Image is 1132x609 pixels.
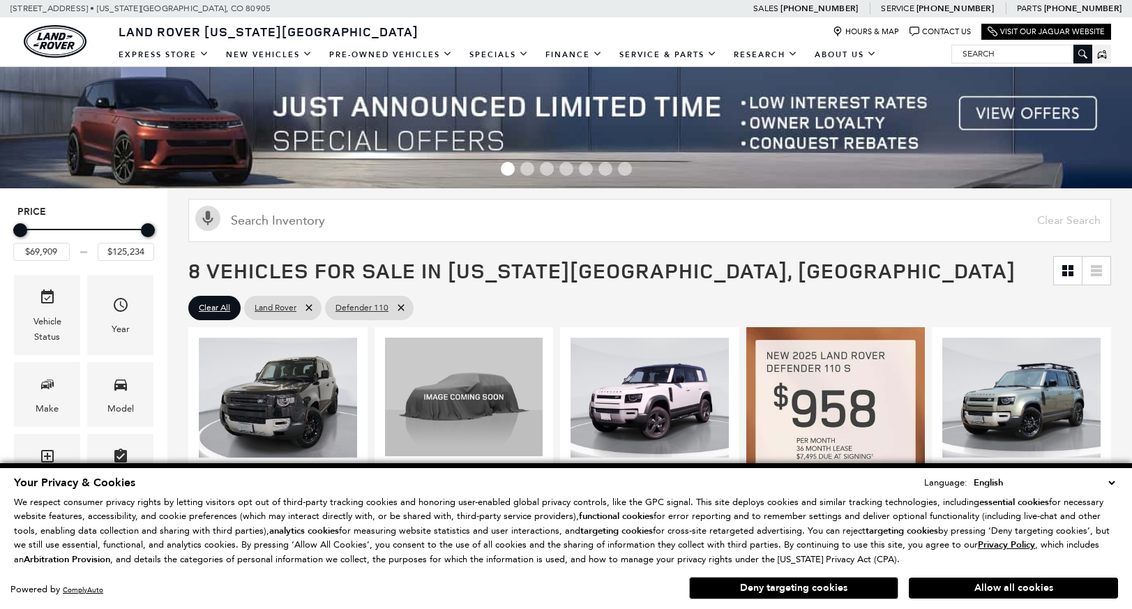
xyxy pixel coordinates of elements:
[924,478,967,487] div: Language:
[689,577,898,599] button: Deny targeting cookies
[501,162,515,176] span: Go to slide 1
[942,338,1103,458] div: 1 / 2
[87,275,153,355] div: YearYear
[598,162,612,176] span: Go to slide 6
[537,43,611,67] a: Finance
[110,23,427,40] a: Land Rover [US_STATE][GEOGRAPHIC_DATA]
[571,462,729,477] div: 1 of 30
[10,585,103,594] div: Powered by
[978,539,1035,550] a: Privacy Policy
[559,162,573,176] span: Go to slide 4
[17,206,150,218] h5: Price
[580,525,653,537] strong: targeting cookies
[110,43,218,67] a: EXPRESS STORE
[909,578,1118,599] button: Allow all cookies
[36,401,59,416] div: Make
[571,338,731,458] div: 1 / 2
[916,3,994,14] a: [PHONE_NUMBER]
[866,525,938,537] strong: targeting cookies
[942,462,1101,477] div: 1 of 36
[461,43,537,67] a: Specials
[335,299,388,317] span: Defender 110
[199,338,359,458] img: 2025 Land Rover Defender 110 S 1
[39,373,56,401] span: Make
[579,510,654,522] strong: functional cookies
[910,27,971,37] a: Contact Us
[14,495,1118,567] p: We respect consumer privacy rights by letting visitors opt out of third-party tracking cookies an...
[218,43,321,67] a: New Vehicles
[1017,3,1042,13] span: Parts
[13,243,70,261] input: Minimum
[141,223,155,237] div: Maximum Price
[321,43,461,67] a: Pre-Owned Vehicles
[112,322,130,337] div: Year
[579,162,593,176] span: Go to slide 5
[87,434,153,499] div: FeaturesFeatures
[1044,3,1122,14] a: [PHONE_NUMBER]
[199,299,230,317] span: Clear All
[199,338,359,458] div: 1 / 2
[780,3,858,14] a: [PHONE_NUMBER]
[188,199,1111,242] input: Search Inventory
[24,314,70,345] div: Vehicle Status
[13,218,154,261] div: Price
[14,475,135,490] span: Your Privacy & Cookies
[255,299,296,317] span: Land Rover
[269,525,339,537] strong: analytics cookies
[753,3,778,13] span: Sales
[112,444,129,473] span: Features
[14,434,80,499] div: TrimTrim
[725,43,806,67] a: Research
[10,3,271,13] a: [STREET_ADDRESS] • [US_STATE][GEOGRAPHIC_DATA], CO 80905
[540,162,554,176] span: Go to slide 3
[979,496,1049,509] strong: essential cookies
[385,338,543,456] img: 2025 Land Rover Defender 110 S
[24,25,86,58] a: land-rover
[14,362,80,427] div: MakeMake
[978,539,1035,551] u: Privacy Policy
[24,25,86,58] img: Land Rover
[988,27,1105,37] a: Visit Our Jaguar Website
[199,462,357,477] div: 1 of 35
[833,27,899,37] a: Hours & Map
[13,223,27,237] div: Minimum Price
[110,43,885,67] nav: Main Navigation
[611,43,725,67] a: Service & Parts
[112,293,129,322] span: Year
[119,23,418,40] span: Land Rover [US_STATE][GEOGRAPHIC_DATA]
[195,206,220,231] svg: Click to toggle on voice search
[952,45,1092,62] input: Search
[188,256,1016,285] span: 8 Vehicles for Sale in [US_STATE][GEOGRAPHIC_DATA], [GEOGRAPHIC_DATA]
[87,362,153,427] div: ModelModel
[970,475,1118,490] select: Language Select
[112,373,129,401] span: Model
[39,444,56,473] span: Trim
[14,275,80,355] div: VehicleVehicle Status
[520,162,534,176] span: Go to slide 2
[24,553,110,566] strong: Arbitration Provision
[571,338,731,458] img: 2025 Land Rover Defender 110 S 1
[942,338,1103,458] img: 2025 Land Rover Defender 110 S 1
[107,401,134,416] div: Model
[98,243,154,261] input: Maximum
[881,3,914,13] span: Service
[63,585,103,594] a: ComplyAuto
[39,285,56,314] span: Vehicle
[806,43,885,67] a: About Us
[618,162,632,176] span: Go to slide 7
